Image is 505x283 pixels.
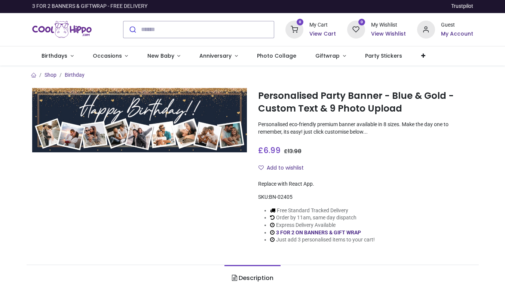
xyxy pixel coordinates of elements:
[32,3,147,10] div: 3 FOR 2 BANNERS & GIFTWRAP - FREE DELIVERY
[276,229,361,235] a: 3 FOR 2 ON BANNERS & GIFT WRAP
[138,46,190,66] a: New Baby
[258,180,473,188] div: Replace with React App.
[258,145,281,156] span: £
[42,52,67,60] span: Birthdays
[297,19,304,26] sup: 0
[258,121,473,136] p: Personalised eco-friendly premium banner available in 8 sizes. Make the day one to remember, its ...
[83,46,138,66] a: Occasions
[371,30,406,38] a: View Wishlist
[347,26,365,32] a: 0
[32,19,92,40] a: Logo of Cool Hippo
[45,72,56,78] a: Shop
[190,46,248,66] a: Anniversary
[32,88,247,152] img: Personalised Party Banner - Blue & Gold - Custom Text & 9 Photo Upload
[65,72,85,78] a: Birthday
[270,222,375,229] li: Express Delivery Available
[309,30,336,38] a: View Cart
[123,21,141,38] button: Submit
[306,46,356,66] a: Giftwrap
[270,207,375,214] li: Free Standard Tracked Delivery
[258,89,473,115] h1: Personalised Party Banner - Blue & Gold - Custom Text & 9 Photo Upload
[258,162,310,174] button: Add to wishlistAdd to wishlist
[257,52,296,60] span: Photo Collage
[269,194,293,200] span: BN-02405
[441,21,473,29] div: Guest
[371,21,406,29] div: My Wishlist
[309,21,336,29] div: My Cart
[93,52,122,60] span: Occasions
[270,214,375,222] li: Order by 11am, same day dispatch
[288,147,302,155] span: 13.98
[147,52,174,60] span: New Baby
[315,52,340,60] span: Giftwrap
[285,26,303,32] a: 0
[284,147,302,155] span: £
[441,30,473,38] a: My Account
[451,3,473,10] a: Trustpilot
[365,52,402,60] span: Party Stickers
[199,52,232,60] span: Anniversary
[358,19,365,26] sup: 0
[258,194,473,201] div: SKU:
[263,145,281,156] span: 6.99
[32,46,83,66] a: Birthdays
[258,165,264,170] i: Add to wishlist
[270,236,375,244] li: Just add 3 personalised items to your cart!
[32,19,92,40] img: Cool Hippo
